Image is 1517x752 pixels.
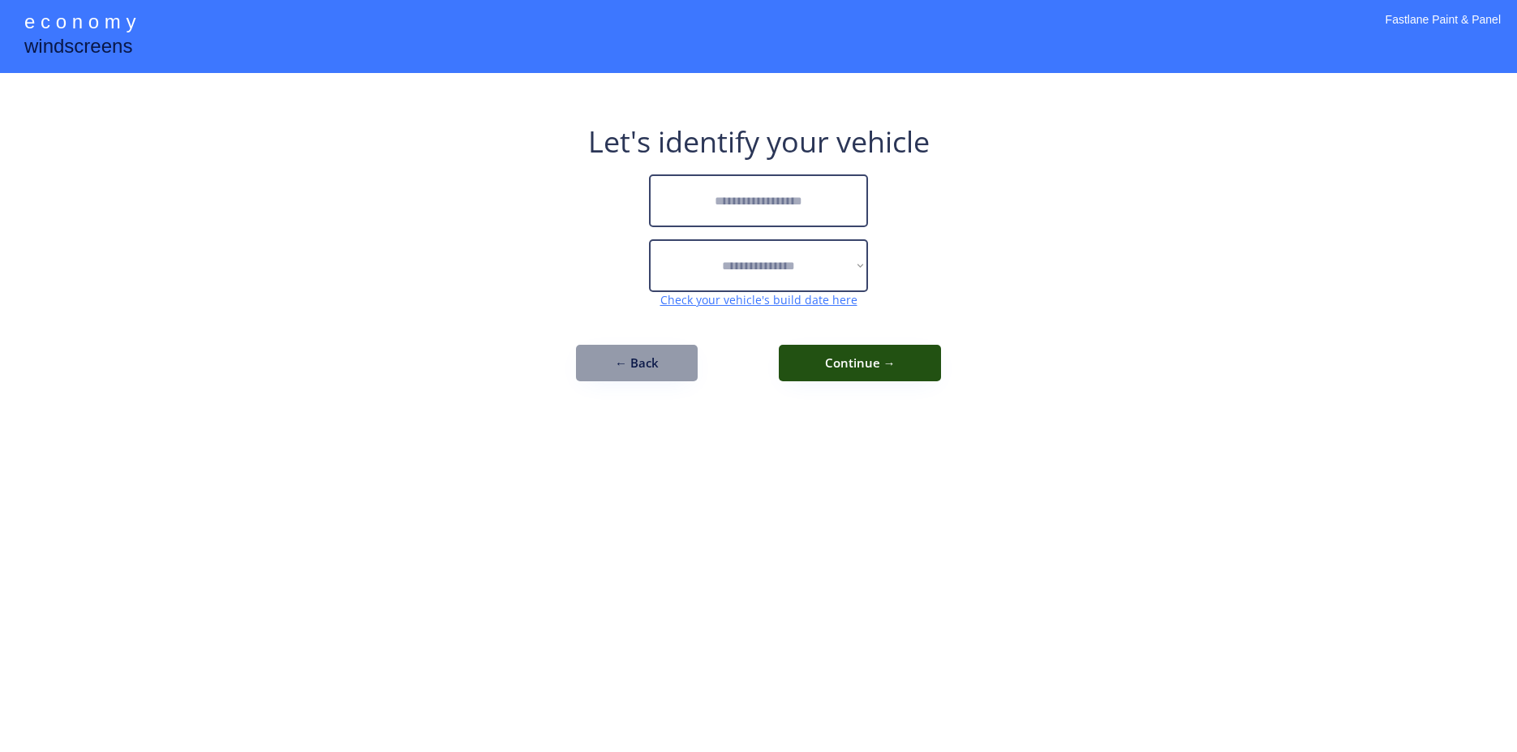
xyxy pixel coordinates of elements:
div: windscreens [24,32,132,64]
div: Let's identify your vehicle [588,122,930,162]
div: e c o n o m y [24,8,135,39]
button: ← Back [576,345,698,381]
div: Fastlane Paint & Panel [1386,12,1501,49]
button: Continue → [779,345,941,381]
a: Check your vehicle's build date here [660,292,857,307]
